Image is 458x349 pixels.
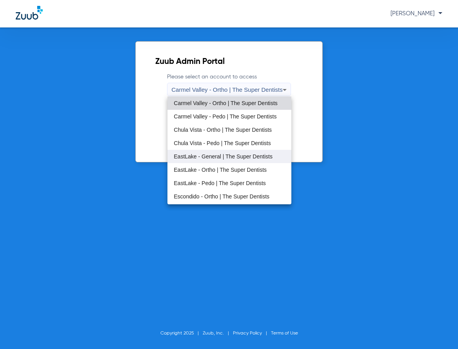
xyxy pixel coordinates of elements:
[174,167,267,173] span: EastLake - Ortho | The Super Dentists
[174,194,269,199] span: Escondido - Ortho | The Super Dentists
[174,140,271,146] span: Chula Vista - Pedo | The Super Dentists
[174,114,276,119] span: Carmel Valley - Pedo | The Super Dentists
[174,100,278,106] span: Carmel Valley - Ortho | The Super Dentists
[174,154,273,159] span: EastLake - General | The Super Dentists
[174,180,266,186] span: EastLake - Pedo | The Super Dentists
[174,127,272,133] span: Chula Vista - Ortho | The Super Dentists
